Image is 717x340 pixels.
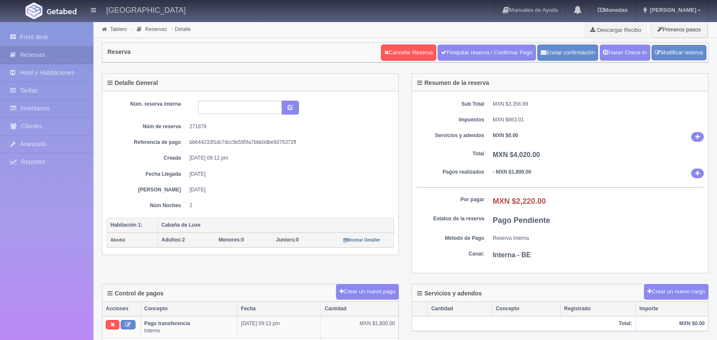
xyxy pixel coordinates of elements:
[412,316,636,331] th: Total:
[107,80,158,86] h4: Detalle General
[110,26,127,32] a: Tablero
[493,251,531,259] b: Interna - BE
[416,250,484,258] dt: Canal:
[106,4,186,15] h4: [GEOGRAPHIC_DATA]
[141,302,237,316] th: Concepto
[343,237,380,243] a: Mostrar Detalle
[493,116,704,124] dd: MXN $663.01
[644,284,709,300] button: Crear un nuevo cargo
[636,302,708,316] th: Importe
[651,21,708,38] button: Primeros pasos
[110,222,142,228] b: Habitación 1:
[652,45,706,61] a: Modificar reserva
[237,302,321,316] th: Fecha
[648,7,696,13] span: [PERSON_NAME]
[189,202,388,209] dd: 2
[598,7,627,13] b: Monedas
[237,316,321,338] td: [DATE] 09:13 pm
[428,302,492,316] th: Cantidad
[416,116,484,124] dt: Impuestos
[381,45,436,61] a: Cancelar Reserva
[493,132,518,138] b: MXN $0.00
[144,320,190,326] b: Pago transferencia
[189,139,388,146] dd: bb644233f1dc7dcc5b595fa7bbb0dbe9376372ff
[169,25,193,33] li: Detalle
[47,8,76,14] img: Getabed
[113,139,181,146] dt: Referencia de pago
[321,316,398,338] td: MXN $1,800.00
[416,215,484,222] dt: Estatus de la reserva
[110,238,125,242] small: Abedul
[493,151,540,158] b: MXN $4,020.00
[113,101,181,108] dt: Núm. reserva interna
[25,3,42,19] img: Getabed
[113,171,181,178] dt: Fecha Llegada
[189,123,388,130] dd: 271878
[343,238,380,242] small: Mostrar Detalle
[416,235,484,242] dt: Método de Pago
[113,155,181,162] dt: Creada
[161,237,185,243] span: 2
[416,169,484,176] dt: Pagos realizados
[561,302,636,316] th: Registrado
[585,21,646,38] a: Descargar Recibo
[219,237,244,243] span: 0
[492,302,561,316] th: Concepto
[189,171,388,178] dd: [DATE]
[537,45,598,61] button: Enviar confirmación
[276,237,299,243] span: 0
[107,290,164,297] h4: Control de pagos
[189,186,388,194] dd: [DATE]
[416,150,484,157] dt: Total
[113,202,181,209] dt: Núm Noches
[113,123,181,130] dt: Núm de reserva
[107,49,131,55] h4: Reserva
[438,45,536,61] a: Finiquitar reserva / Confirmar Pago
[102,302,141,316] th: Acciones
[493,101,704,108] dd: MXN $3,356.99
[416,132,484,139] dt: Servicios y adendos
[158,218,394,233] th: Cabaña de Luxe
[493,169,531,175] b: - MXN $1,800.00
[417,290,482,297] h4: Servicios y adendos
[336,284,399,300] button: Crear un nuevo pago
[600,45,650,61] a: Hacer Check-In
[417,80,489,86] h4: Resumen de la reserva
[276,237,296,243] strong: Juniors:
[416,101,484,108] dt: Sub Total
[416,196,484,203] dt: Por pagar
[189,155,388,162] dd: [DATE] 09:12 pm
[161,237,182,243] strong: Adultos:
[493,216,550,225] b: Pago Pendiente
[493,235,704,242] dd: Reserva Interna
[493,197,546,205] b: MXN $2,220.00
[145,26,167,32] a: Reservas
[219,237,241,243] strong: Menores:
[636,316,708,331] th: MXN $0.00
[321,302,398,316] th: Cantidad
[113,186,181,194] dt: [PERSON_NAME]
[141,316,237,338] td: Interno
